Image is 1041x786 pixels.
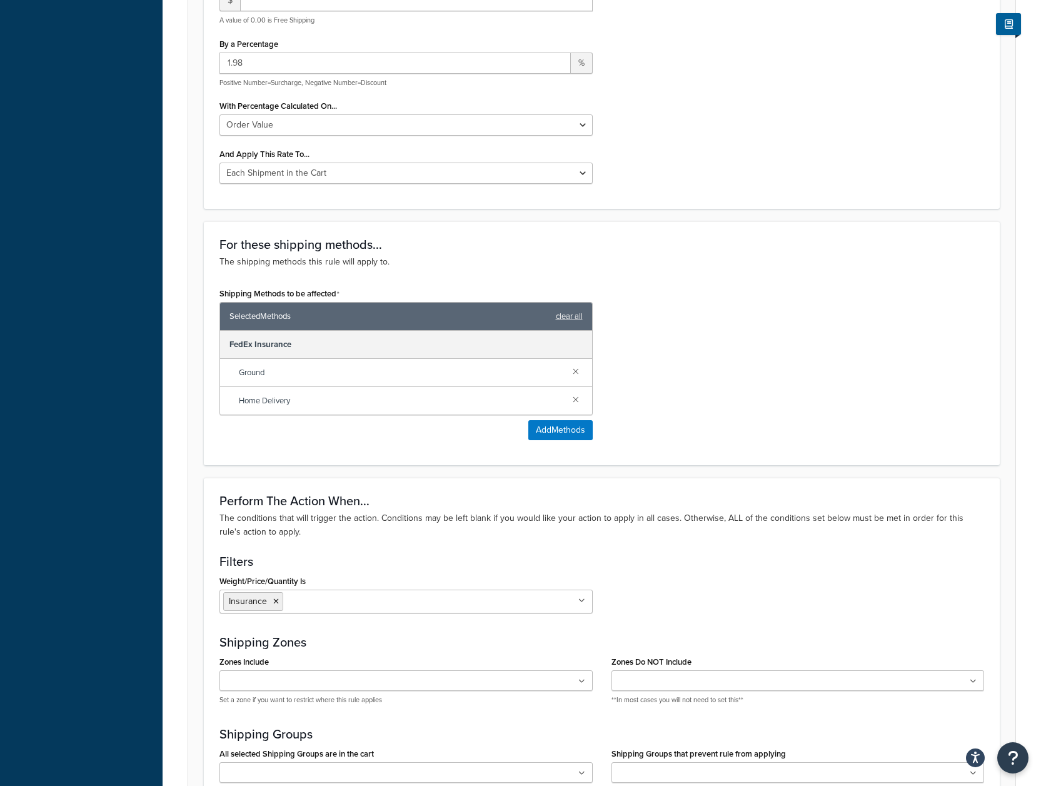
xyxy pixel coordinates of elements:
[239,364,563,381] span: Ground
[571,53,593,74] span: %
[220,331,592,359] div: FedEx Insurance
[611,749,786,758] label: Shipping Groups that prevent rule from applying
[219,657,269,667] label: Zones Include
[219,101,337,111] label: With Percentage Calculated On...
[556,308,583,325] a: clear all
[611,657,691,667] label: Zones Do NOT Include
[219,494,984,508] h3: Perform The Action When...
[219,238,984,251] h3: For these shipping methods...
[229,308,550,325] span: Selected Methods
[219,255,984,269] p: The shipping methods this rule will apply to.
[528,420,593,440] button: AddMethods
[219,511,984,539] p: The conditions that will trigger the action. Conditions may be left blank if you would like your ...
[997,742,1028,773] button: Open Resource Center
[611,695,985,705] p: **In most cases you will not need to set this**
[219,289,339,299] label: Shipping Methods to be affected
[219,727,984,741] h3: Shipping Groups
[219,695,593,705] p: Set a zone if you want to restrict where this rule applies
[219,78,593,88] p: Positive Number=Surcharge, Negative Number=Discount
[219,577,306,586] label: Weight/Price/Quantity Is
[996,13,1021,35] button: Show Help Docs
[219,635,984,649] h3: Shipping Zones
[229,595,267,608] span: Insurance
[219,555,984,568] h3: Filters
[219,749,374,758] label: All selected Shipping Groups are in the cart
[219,149,309,159] label: And Apply This Rate To...
[219,16,593,25] p: A value of 0.00 is Free Shipping
[219,39,278,49] label: By a Percentage
[239,392,563,410] span: Home Delivery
